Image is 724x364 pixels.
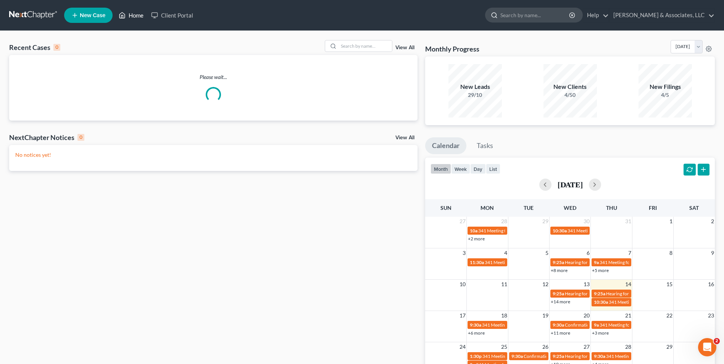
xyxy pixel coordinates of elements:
div: Recent Cases [9,43,60,52]
a: [PERSON_NAME] & Associates, LLC [610,8,714,22]
span: 9:30a [470,322,481,328]
a: +3 more [592,330,609,336]
span: New Case [80,13,105,18]
a: +5 more [592,267,609,273]
span: 29 [542,217,549,226]
span: 28 [500,217,508,226]
span: 24 [459,342,466,351]
span: 31 [624,217,632,226]
p: Please wait... [9,73,418,81]
span: 23 [707,311,715,320]
span: Confirmation Hearing for [PERSON_NAME] [524,353,611,359]
span: 341 Meeting for [PERSON_NAME] [609,299,677,305]
span: 28 [624,342,632,351]
span: 341 Meeting for [PERSON_NAME] [482,353,551,359]
span: 9:30a [553,322,564,328]
a: +8 more [551,267,568,273]
span: 4 [503,248,508,258]
a: Home [115,8,147,22]
span: 9:25a [553,259,564,265]
span: Hearing for Deere & Company [PERSON_NAME] [565,259,661,265]
h2: [DATE] [558,180,583,188]
span: 22 [666,311,673,320]
a: Tasks [470,137,500,154]
span: 341 Meeting for [PERSON_NAME] [600,259,668,265]
span: 341 Meeting for [PERSON_NAME] [600,322,668,328]
span: 9:30a [511,353,523,359]
span: Confirmation Hearing for [PERSON_NAME] & [PERSON_NAME] [565,322,693,328]
span: 27 [583,342,590,351]
span: 9a [594,259,599,265]
span: 9a [594,322,599,328]
a: View All [395,135,414,140]
span: Fri [649,205,657,211]
div: 0 [77,134,84,141]
span: 26 [542,342,549,351]
span: 25 [500,342,508,351]
span: 2 [714,338,720,344]
p: No notices yet! [15,151,411,159]
span: 1 [669,217,673,226]
div: 29/10 [448,91,502,99]
iframe: Intercom live chat [698,338,716,356]
span: 11:30a [470,259,484,265]
span: Mon [481,205,494,211]
span: 16 [707,280,715,289]
span: 9 [710,248,715,258]
div: New Filings [639,82,692,91]
a: Calendar [425,137,466,154]
span: 12 [542,280,549,289]
span: 29 [666,342,673,351]
span: 2 [710,217,715,226]
span: 9:25a [553,353,564,359]
span: 11 [500,280,508,289]
h3: Monthly Progress [425,44,479,53]
span: 9:25a [594,291,605,296]
span: Sat [689,205,699,211]
span: Hearing for [PERSON_NAME] [565,291,624,296]
span: 341 Meeting for [PERSON_NAME] & [PERSON_NAME] [478,228,587,234]
div: 0 [53,44,60,51]
a: View All [395,45,414,50]
span: 341 Meeting for [PERSON_NAME] [606,353,675,359]
input: Search by name... [500,8,570,22]
a: +11 more [551,330,570,336]
span: 9:25a [553,291,564,296]
span: 6 [586,248,590,258]
div: 4/5 [639,91,692,99]
span: 30 [583,217,590,226]
a: Help [583,8,609,22]
span: 19 [542,311,549,320]
a: +2 more [468,236,485,242]
span: 341 Meeting for [PERSON_NAME] [568,228,636,234]
span: 14 [624,280,632,289]
span: 9:30a [594,353,605,359]
span: 13 [583,280,590,289]
span: 27 [459,217,466,226]
span: 5 [545,248,549,258]
span: 10:30a [594,299,608,305]
div: 4/50 [543,91,597,99]
span: 20 [583,311,590,320]
span: 15 [666,280,673,289]
span: 10a [470,228,477,234]
span: 7 [627,248,632,258]
span: 1:30p [470,353,482,359]
div: NextChapter Notices [9,133,84,142]
div: New Leads [448,82,502,91]
span: 17 [459,311,466,320]
button: month [431,164,451,174]
span: 18 [500,311,508,320]
button: day [470,164,486,174]
span: 8 [669,248,673,258]
span: 10 [459,280,466,289]
input: Search by name... [339,40,392,52]
span: Hearing for [PERSON_NAME] & [PERSON_NAME] [565,353,665,359]
span: 10:30a [553,228,567,234]
span: Hearing for [PERSON_NAME] [606,291,666,296]
span: Thu [606,205,617,211]
a: +14 more [551,299,570,304]
button: list [486,164,500,174]
span: 341 Meeting for [PERSON_NAME] [485,259,553,265]
a: +6 more [468,330,485,336]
